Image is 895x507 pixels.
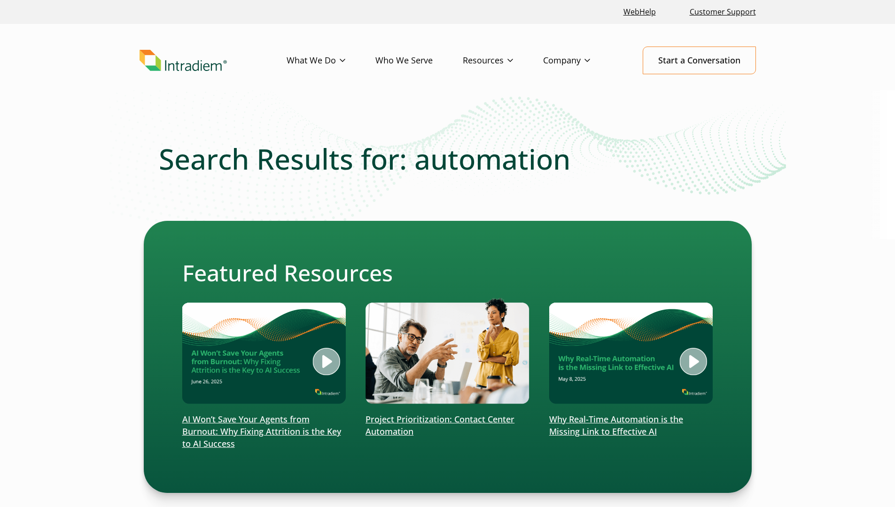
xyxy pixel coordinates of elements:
a: What We Do [287,47,375,74]
a: Project Prioritization: Contact Center Automation [366,298,529,438]
p: AI Won’t Save Your Agents from Burnout: Why Fixing Attrition is the Key to AI Success [182,413,346,450]
a: Resources [463,47,543,74]
a: Customer Support [686,2,760,22]
h2: Featured Resources [182,259,713,287]
a: Who We Serve [375,47,463,74]
a: AI Won’t Save Your Agents from Burnout: Why Fixing Attrition is the Key to AI Success [182,298,346,450]
a: Why Real-Time Automation is the Missing Link to Effective AI [549,298,713,438]
p: Why Real-Time Automation is the Missing Link to Effective AI [549,413,713,438]
a: Start a Conversation [643,47,756,74]
h1: Search Results for: automation [159,142,737,176]
a: Company [543,47,620,74]
a: Link to homepage of Intradiem [140,50,287,71]
a: Link opens in a new window [620,2,660,22]
img: Intradiem [140,50,227,71]
p: Project Prioritization: Contact Center Automation [366,413,529,438]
